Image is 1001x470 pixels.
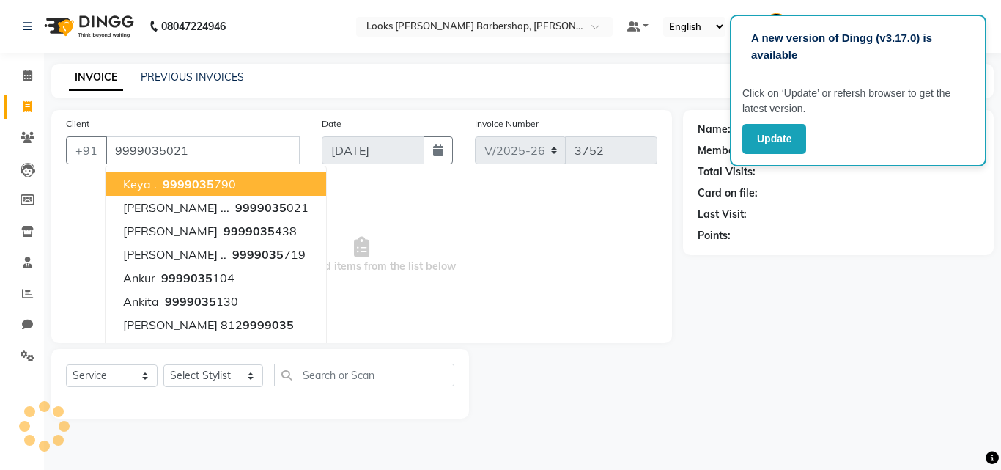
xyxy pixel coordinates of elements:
[153,341,229,356] ngb-highlight: 472
[742,124,806,154] button: Update
[66,182,657,328] span: Select & add items from the list below
[66,117,89,131] label: Client
[221,317,294,332] ngb-highlight: 812
[243,317,294,332] span: 9999035
[698,228,731,243] div: Points:
[232,200,309,215] ngb-highlight: 021
[156,341,207,356] span: 9999035
[123,271,155,285] span: Ankur
[123,317,218,332] span: [PERSON_NAME]
[69,65,123,91] a: INVOICE
[123,200,229,215] span: [PERSON_NAME] ...
[698,143,761,158] div: Membership:
[475,117,539,131] label: Invoice Number
[698,122,731,137] div: Name:
[37,6,138,47] img: logo
[163,177,214,191] span: 9999035
[162,294,238,309] ngb-highlight: 130
[274,364,454,386] input: Search or Scan
[322,117,341,131] label: Date
[235,200,287,215] span: 9999035
[698,207,747,222] div: Last Visit:
[232,247,284,262] span: 9999035
[165,294,216,309] span: 9999035
[158,271,234,285] ngb-highlight: 104
[161,271,213,285] span: 9999035
[742,86,974,117] p: Click on ‘Update’ or refersh browser to get the latest version.
[141,70,244,84] a: PREVIOUS INVOICES
[123,294,159,309] span: Ankita
[698,186,758,201] div: Card on file:
[66,136,107,164] button: +91
[224,224,275,238] span: 9999035
[229,247,306,262] ngb-highlight: 719
[764,13,789,39] img: Looks Karol Bagh Barbershop
[123,247,226,262] span: [PERSON_NAME] ..
[123,341,150,356] span: RAVI
[751,30,965,63] p: A new version of Dingg (v3.17.0) is available
[160,177,236,191] ngb-highlight: 790
[161,6,226,47] b: 08047224946
[123,224,218,238] span: [PERSON_NAME]
[698,164,756,180] div: Total Visits:
[221,224,297,238] ngb-highlight: 438
[123,177,157,191] span: keya .
[106,136,300,164] input: Search by Name/Mobile/Email/Code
